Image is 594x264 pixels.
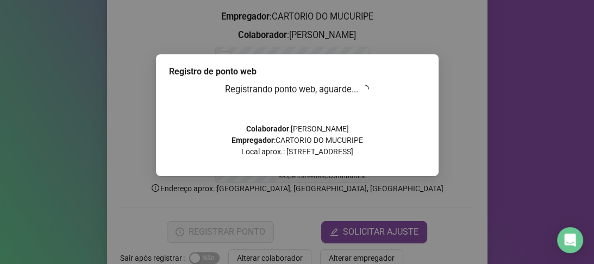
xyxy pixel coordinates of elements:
div: Registro de ponto web [169,65,426,78]
div: Open Intercom Messenger [557,227,583,253]
strong: Colaborador [246,124,289,133]
strong: Empregador [232,136,274,144]
span: loading [359,84,371,95]
p: : [PERSON_NAME] : CARTORIO DO MUCURIPE Local aprox.: [STREET_ADDRESS] [169,123,426,158]
h3: Registrando ponto web, aguarde... [169,83,426,97]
